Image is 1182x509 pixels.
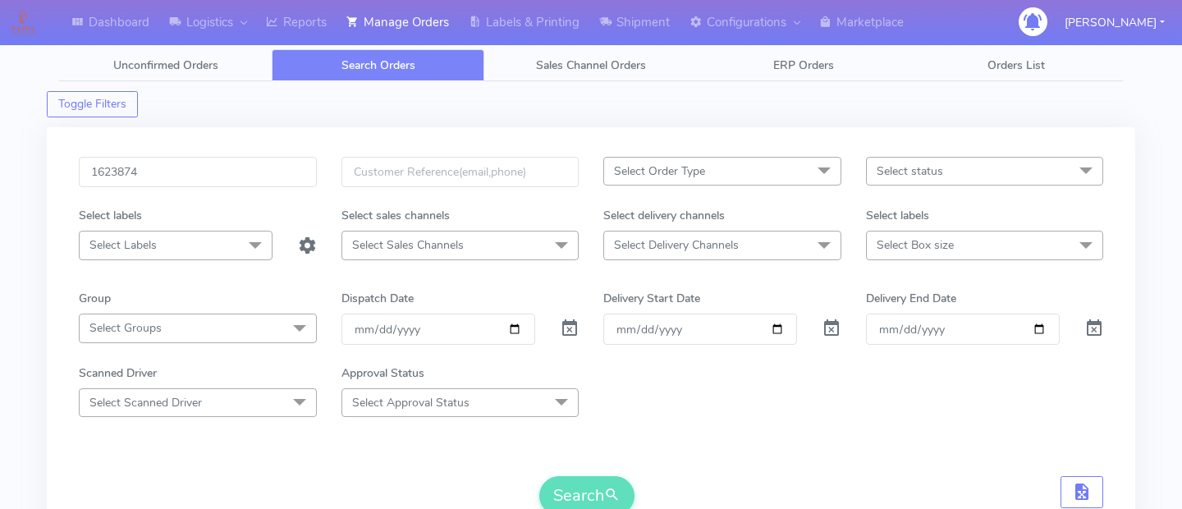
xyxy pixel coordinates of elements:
[352,237,464,253] span: Select Sales Channels
[773,57,834,73] span: ERP Orders
[341,365,424,382] label: Approval Status
[341,207,450,224] label: Select sales channels
[79,290,111,307] label: Group
[341,57,415,73] span: Search Orders
[987,57,1045,73] span: Orders List
[603,207,725,224] label: Select delivery channels
[866,290,956,307] label: Delivery End Date
[614,237,739,253] span: Select Delivery Channels
[536,57,646,73] span: Sales Channel Orders
[614,163,705,179] span: Select Order Type
[47,91,138,117] button: Toggle Filters
[89,237,157,253] span: Select Labels
[59,49,1123,81] ul: Tabs
[89,320,162,336] span: Select Groups
[866,207,929,224] label: Select labels
[341,157,580,187] input: Customer Reference(email,phone)
[341,290,414,307] label: Dispatch Date
[79,157,317,187] input: Order Id
[352,395,470,410] span: Select Approval Status
[79,365,157,382] label: Scanned Driver
[89,395,202,410] span: Select Scanned Driver
[877,237,954,253] span: Select Box size
[877,163,943,179] span: Select status
[1052,6,1177,39] button: [PERSON_NAME]
[79,207,142,224] label: Select labels
[113,57,218,73] span: Unconfirmed Orders
[603,290,700,307] label: Delivery Start Date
